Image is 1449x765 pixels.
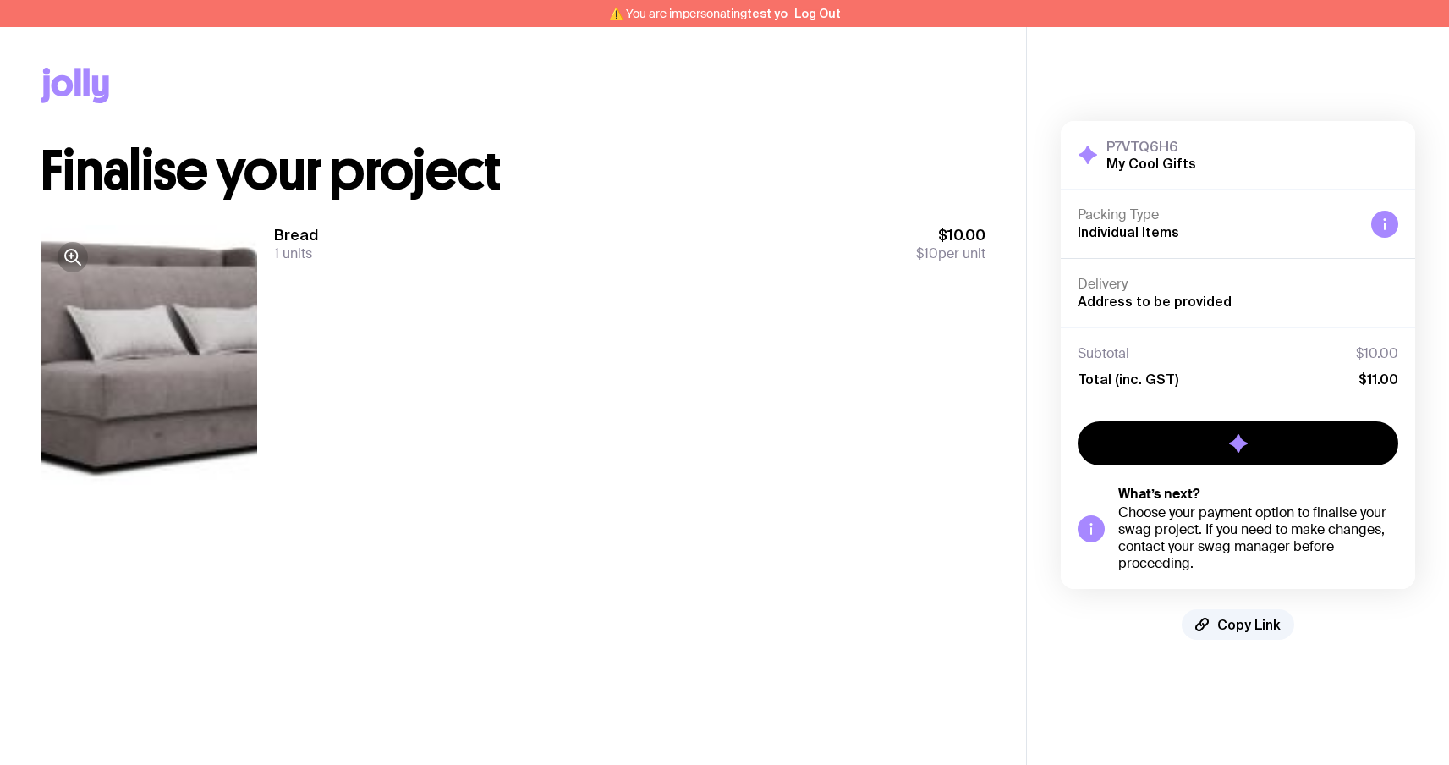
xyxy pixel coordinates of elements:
span: $10 [916,245,938,262]
span: Copy Link [1217,616,1281,633]
span: $10.00 [916,225,985,245]
h2: My Cool Gifts [1106,155,1196,172]
span: Subtotal [1078,345,1129,362]
h4: Packing Type [1078,206,1358,223]
span: $10.00 [1356,345,1398,362]
h3: Bread [274,225,318,245]
span: $11.00 [1358,371,1398,388]
h4: Delivery [1078,276,1398,293]
h5: What’s next? [1118,486,1398,503]
span: Individual Items [1078,224,1179,239]
h3: P7VTQ6H6 [1106,138,1196,155]
span: Address to be provided [1078,294,1232,309]
div: Choose your payment option to finalise your swag project. If you need to make changes, contact yo... [1118,504,1398,572]
span: 1 units [274,245,312,262]
span: Total (inc. GST) [1078,371,1178,388]
button: Log Out [794,7,841,20]
span: per unit [916,245,985,262]
h1: Finalise your project [41,144,985,198]
span: test yo [747,7,788,20]
button: Copy Link [1182,609,1294,640]
span: ⚠️ You are impersonating [609,7,788,20]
